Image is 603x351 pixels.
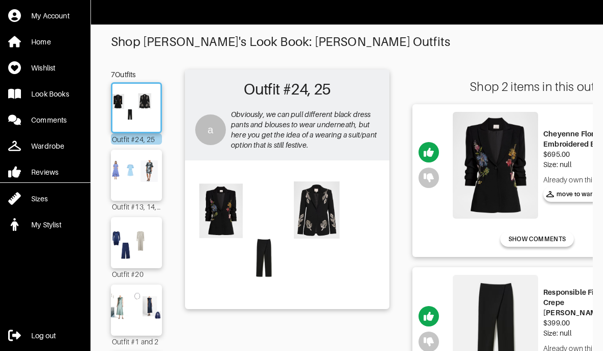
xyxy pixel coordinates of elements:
div: Wardrobe [31,141,64,151]
img: Outfit Outfit #24, 25 [109,89,163,127]
div: Look Books [31,89,69,99]
button: SHOW COMMENTS [500,231,574,247]
span: SHOW COMMENTS [508,235,566,244]
div: Comments [31,115,66,125]
div: Outfit #20 [111,268,162,279]
div: Wishlist [31,63,55,73]
div: a [195,114,226,145]
h2: Outfit #24, 25 [190,75,384,104]
div: Sizes [31,194,48,204]
div: Shop [PERSON_NAME]'s Look Book: [PERSON_NAME] Outfits [111,35,583,49]
img: Outfit Outfit #24, 25 [190,166,384,302]
div: Outfit #1 and 2 [111,336,162,347]
div: 7 Outfits [111,69,162,80]
img: Outfit Outfit #20 [107,222,166,263]
img: Cheyenne Floral Embroidered Blazer [453,112,538,219]
div: Log out [31,331,56,341]
img: Outfit Outfit #13, 14, 15 [107,155,166,196]
div: Outfit #24, 25 [111,133,162,145]
img: Outfit Outfit #1 and 2 [107,290,166,331]
div: Reviews [31,167,58,177]
div: Home [31,37,51,47]
div: Outfit #13, 14, 15 [111,201,162,212]
p: Obviously, we can pull different black dress pants and blouses to wear underneath, but here you g... [231,109,379,150]
div: My Stylist [31,220,61,230]
div: My Account [31,11,69,21]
